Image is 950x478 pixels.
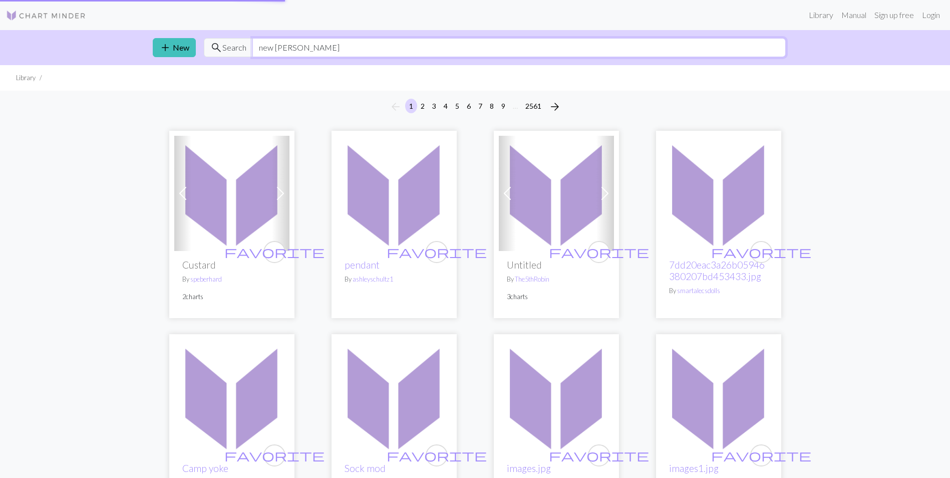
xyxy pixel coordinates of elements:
[182,292,281,302] p: 2 charts
[750,444,772,466] button: favourite
[711,447,811,463] span: favorite
[549,447,649,463] span: favorite
[337,339,452,454] img: Sock mod
[182,462,228,474] a: Camp yoke
[711,242,811,262] i: favourite
[661,391,776,400] a: images1.jpg
[499,339,614,454] img: images.jpg
[507,259,606,271] h2: Untitled
[159,41,171,55] span: add
[661,187,776,197] a: 7dd20eac3a26b05946380207bd453433.jpg
[588,444,610,466] button: favourite
[426,444,448,466] button: favourite
[16,73,36,83] li: Library
[507,292,606,302] p: 3 charts
[805,5,837,25] a: Library
[222,42,246,54] span: Search
[451,99,463,113] button: 5
[521,99,545,113] button: 2561
[337,391,452,400] a: Sock mod
[182,275,281,284] p: By
[486,99,498,113] button: 8
[386,99,565,115] nav: Page navigation
[6,10,86,22] img: Logo
[174,187,289,197] a: Custard
[417,99,429,113] button: 2
[174,339,289,454] img: Camp yoke
[677,287,720,295] a: smartalecsdolls
[499,391,614,400] a: images.jpg
[837,5,870,25] a: Manual
[387,445,487,465] i: favourite
[463,99,475,113] button: 6
[190,275,222,283] a: speberhard
[153,38,196,57] a: New
[549,100,561,114] span: arrow_forward
[210,41,222,55] span: search
[337,187,452,197] a: pendant
[224,447,325,463] span: favorite
[426,241,448,263] button: favourite
[182,259,281,271] h2: Custard
[669,286,768,296] p: By
[474,99,486,113] button: 7
[263,444,285,466] button: favourite
[549,101,561,113] i: Next
[507,275,606,284] p: By
[224,244,325,260] span: favorite
[353,275,393,283] a: ashleyschultz1
[545,99,565,115] button: Next
[515,275,549,283] a: The5thRobin
[499,187,614,197] a: Untitled
[549,242,649,262] i: favourite
[507,462,551,474] a: images.jpg
[750,241,772,263] button: favourite
[711,244,811,260] span: favorite
[387,242,487,262] i: favourite
[428,99,440,113] button: 3
[669,462,719,474] a: images1.jpg
[345,259,380,271] a: pendant
[337,136,452,251] img: pendant
[661,339,776,454] img: images1.jpg
[918,5,944,25] a: Login
[224,242,325,262] i: favourite
[174,391,289,400] a: Camp yoke
[440,99,452,113] button: 4
[661,136,776,251] img: 7dd20eac3a26b05946380207bd453433.jpg
[711,445,811,465] i: favourite
[669,259,765,282] a: 7dd20eac3a26b05946380207bd453433.jpg
[387,244,487,260] span: favorite
[387,447,487,463] span: favorite
[345,275,444,284] p: By
[263,241,285,263] button: favourite
[588,241,610,263] button: favourite
[345,462,386,474] a: Sock mod
[870,5,918,25] a: Sign up free
[499,136,614,251] img: Untitled
[224,445,325,465] i: favourite
[549,244,649,260] span: favorite
[497,99,509,113] button: 9
[405,99,417,113] button: 1
[174,136,289,251] img: Custard
[549,445,649,465] i: favourite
